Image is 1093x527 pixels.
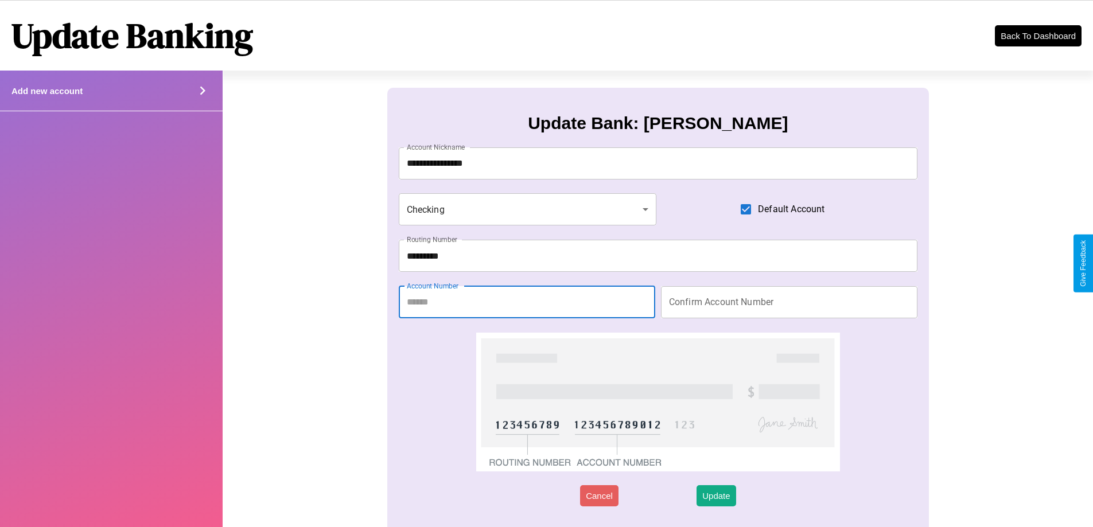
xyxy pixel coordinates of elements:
h3: Update Bank: [PERSON_NAME] [528,114,788,133]
h4: Add new account [11,86,83,96]
span: Default Account [758,202,824,216]
div: Checking [399,193,657,225]
label: Account Nickname [407,142,465,152]
button: Update [697,485,736,506]
button: Cancel [580,485,619,506]
label: Routing Number [407,235,457,244]
img: check [476,333,839,471]
button: Back To Dashboard [995,25,1082,46]
label: Account Number [407,281,458,291]
h1: Update Banking [11,12,253,59]
div: Give Feedback [1079,240,1087,287]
